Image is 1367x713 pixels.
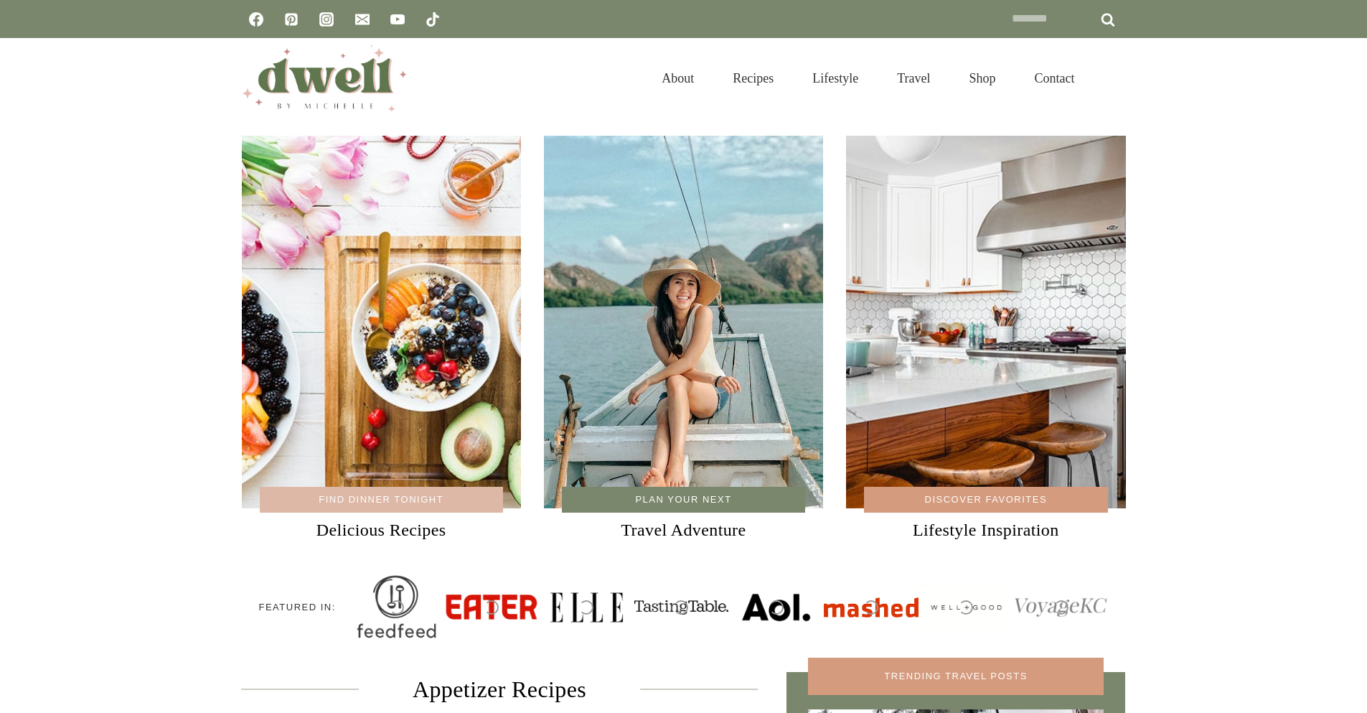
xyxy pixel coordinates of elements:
div: 4 of 10 [634,560,728,654]
h5: Trending Travel Posts [808,658,1104,695]
div: 5 of 10 [729,560,823,654]
a: Contact [1015,53,1094,103]
div: 6 of 10 [824,560,918,654]
div: 8 of 10 [1014,560,1108,654]
a: Travel [878,53,949,103]
h5: featured in: [259,600,338,615]
a: YouTube [383,5,412,34]
a: Recipes [713,53,793,103]
a: Pinterest [277,5,306,34]
a: About [642,53,713,103]
a: Instagram [312,5,341,34]
a: Facebook [242,5,271,34]
img: DWELL by michelle [242,45,407,111]
a: TikTok [418,5,447,34]
nav: Primary Navigation [642,53,1094,103]
a: Shop [949,53,1015,103]
div: 7 of 10 [919,560,1013,654]
div: 1 of 10 [349,560,443,654]
div: Photo Gallery Carousel [349,560,1109,654]
div: 2 of 10 [444,560,538,654]
button: View Search Form [1101,66,1126,90]
h2: Appetizer Recipes [382,672,617,707]
a: Lifestyle [793,53,878,103]
a: Email [348,5,377,34]
div: 3 of 10 [540,560,634,654]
